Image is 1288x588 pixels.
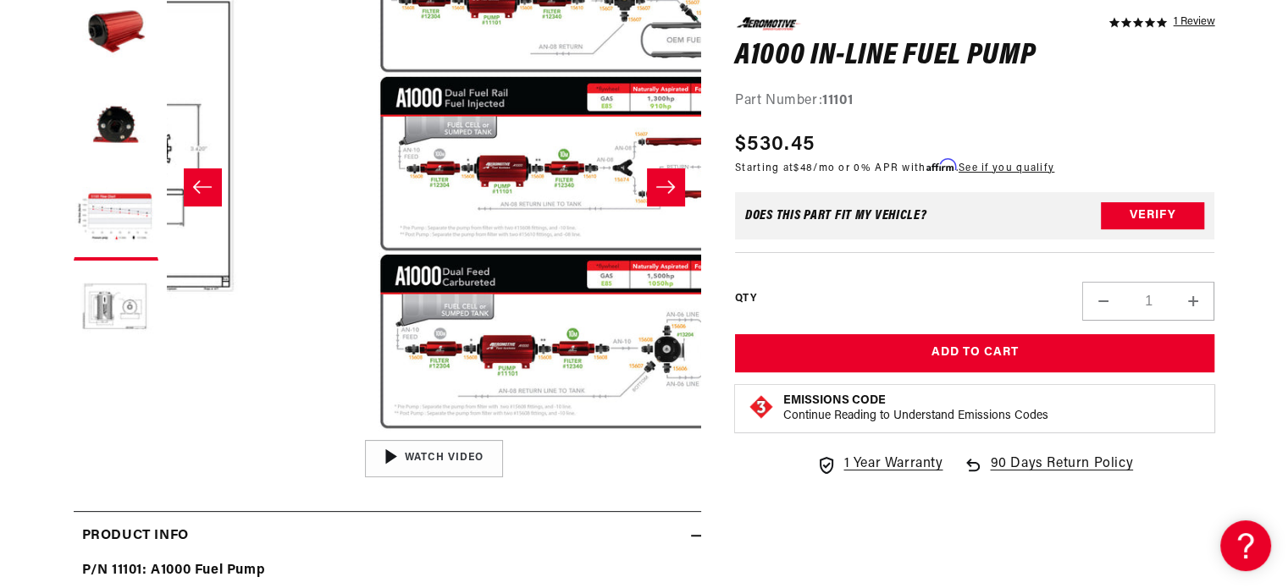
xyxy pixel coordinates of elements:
[735,292,756,306] label: QTY
[1173,17,1214,29] a: 1 reviews
[74,512,701,561] summary: Product Info
[816,453,943,475] a: 1 Year Warranty
[793,162,813,173] span: $48
[184,168,221,206] button: Slide left
[735,159,1054,175] p: Starting at /mo or 0% APR with .
[822,94,853,107] strong: 11101
[843,453,943,475] span: 1 Year Warranty
[735,42,1215,69] h1: A1000 In-Line Fuel Pump
[783,409,1048,424] p: Continue Reading to Understand Emissions Codes
[959,162,1054,173] a: See if you qualify - Learn more about Affirm Financing (opens in modal)
[926,158,956,171] span: Affirm
[82,525,189,547] h2: Product Info
[735,334,1215,372] button: Add to Cart
[783,394,886,407] strong: Emissions Code
[745,209,927,223] div: Does This part fit My vehicle?
[74,83,158,168] button: Load image 3 in gallery view
[74,269,158,354] button: Load image 5 in gallery view
[783,393,1048,424] button: Emissions CodeContinue Reading to Understand Emissions Codes
[1101,202,1204,229] button: Verify
[748,393,775,420] img: Emissions code
[74,176,158,261] button: Load image 4 in gallery view
[963,453,1133,492] a: 90 Days Return Policy
[735,129,815,159] span: $530.45
[82,563,266,577] strong: P/N 11101: A1000 Fuel Pump
[735,91,1215,113] div: Part Number:
[647,168,684,206] button: Slide right
[990,453,1133,492] span: 90 Days Return Policy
